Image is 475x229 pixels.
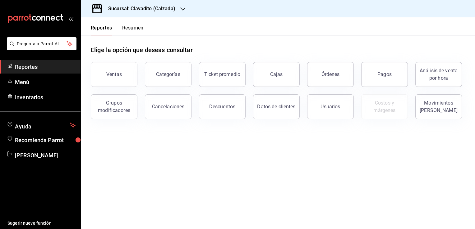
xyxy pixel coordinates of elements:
div: Ticket promedio [204,71,240,78]
span: Recomienda Parrot [15,136,76,144]
button: Grupos modificadores [91,94,137,119]
div: Cancelaciones [152,103,185,110]
div: navigation tabs [91,25,144,35]
button: Movimientos [PERSON_NAME] [415,94,462,119]
button: Categorías [145,62,191,87]
div: Grupos modificadores [95,99,133,114]
div: Usuarios [321,103,340,110]
span: Reportes [15,63,76,71]
button: open_drawer_menu [68,16,73,21]
div: Pagos [377,71,392,78]
span: Menú [15,78,76,86]
div: Cajas [270,71,283,78]
button: Reportes [91,25,112,35]
button: Ventas [91,62,137,87]
button: Usuarios [307,94,354,119]
div: Datos de clientes [257,103,295,110]
button: Análisis de venta por hora [415,62,462,87]
div: Ventas [106,71,122,78]
div: Órdenes [321,71,340,78]
button: Resumen [122,25,144,35]
button: Ticket promedio [199,62,246,87]
button: Pagos [361,62,408,87]
span: Inventarios [15,93,76,101]
button: Datos de clientes [253,94,300,119]
span: [PERSON_NAME] [15,151,76,159]
div: Costos y márgenes [365,99,404,114]
h3: Sucursal: Clavadito (Calzada) [103,5,175,12]
span: Sugerir nueva función [7,220,76,227]
span: Ayuda [15,122,67,129]
button: Descuentos [199,94,246,119]
div: Análisis de venta por hora [419,67,458,82]
a: Pregunta a Parrot AI [4,45,76,52]
div: Movimientos [PERSON_NAME] [419,99,458,114]
button: Cancelaciones [145,94,191,119]
div: Descuentos [209,103,235,110]
button: Órdenes [307,62,354,87]
button: Pregunta a Parrot AI [7,37,76,50]
a: Cajas [253,62,300,87]
div: Categorías [156,71,180,78]
span: Pregunta a Parrot AI [17,41,67,47]
h1: Elige la opción que deseas consultar [91,45,193,55]
button: Contrata inventarios para ver este reporte [361,94,408,119]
